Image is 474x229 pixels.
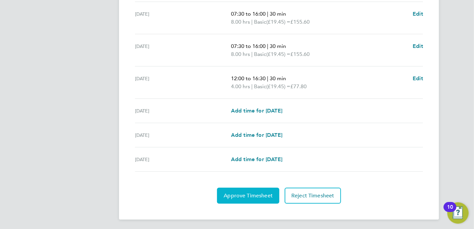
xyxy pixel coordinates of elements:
[231,107,282,115] a: Add time for [DATE]
[231,156,282,162] span: Add time for [DATE]
[135,131,231,139] div: [DATE]
[254,50,266,58] span: Basic
[251,51,253,57] span: |
[217,188,279,204] button: Approve Timesheet
[413,75,423,82] span: Edit
[254,18,266,26] span: Basic
[270,43,286,49] span: 30 min
[413,10,423,18] a: Edit
[231,51,250,57] span: 8.00 hrs
[266,83,290,90] span: (£19.45) =
[270,11,286,17] span: 30 min
[135,42,231,58] div: [DATE]
[290,51,310,57] span: £155.60
[135,107,231,115] div: [DATE]
[231,155,282,163] a: Add time for [DATE]
[266,51,290,57] span: (£19.45) =
[231,43,266,49] span: 07:30 to 16:00
[285,188,341,204] button: Reject Timesheet
[135,75,231,91] div: [DATE]
[413,75,423,83] a: Edit
[251,83,253,90] span: |
[267,75,268,82] span: |
[231,83,250,90] span: 4.00 hrs
[231,75,266,82] span: 12:00 to 16:30
[447,202,469,224] button: Open Resource Center, 10 new notifications
[231,131,282,139] a: Add time for [DATE]
[267,11,268,17] span: |
[270,75,286,82] span: 30 min
[224,192,273,199] span: Approve Timesheet
[266,19,290,25] span: (£19.45) =
[251,19,253,25] span: |
[231,19,250,25] span: 8.00 hrs
[254,83,266,91] span: Basic
[413,43,423,49] span: Edit
[135,155,231,163] div: [DATE]
[291,192,334,199] span: Reject Timesheet
[413,11,423,17] span: Edit
[267,43,268,49] span: |
[447,207,453,216] div: 10
[413,42,423,50] a: Edit
[290,83,307,90] span: £77.80
[290,19,310,25] span: £155.60
[231,132,282,138] span: Add time for [DATE]
[231,11,266,17] span: 07:30 to 16:00
[135,10,231,26] div: [DATE]
[231,108,282,114] span: Add time for [DATE]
